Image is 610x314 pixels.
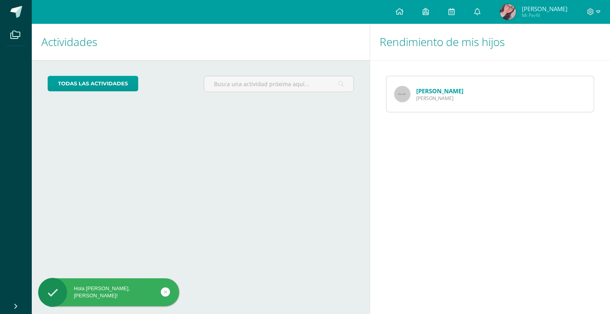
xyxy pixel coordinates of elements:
span: [PERSON_NAME] [416,95,463,102]
img: 65x65 [394,86,410,102]
img: 68642f86798724fb740e2545e3872e94.png [500,4,516,20]
a: todas las Actividades [48,76,138,91]
div: Hola [PERSON_NAME], [PERSON_NAME]! [38,285,179,299]
input: Busca una actividad próxima aquí... [204,76,353,92]
a: [PERSON_NAME] [416,87,463,95]
span: Mi Perfil [522,12,568,19]
span: [PERSON_NAME] [522,5,568,13]
h1: Actividades [41,24,360,60]
h1: Rendimiento de mis hijos [380,24,600,60]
